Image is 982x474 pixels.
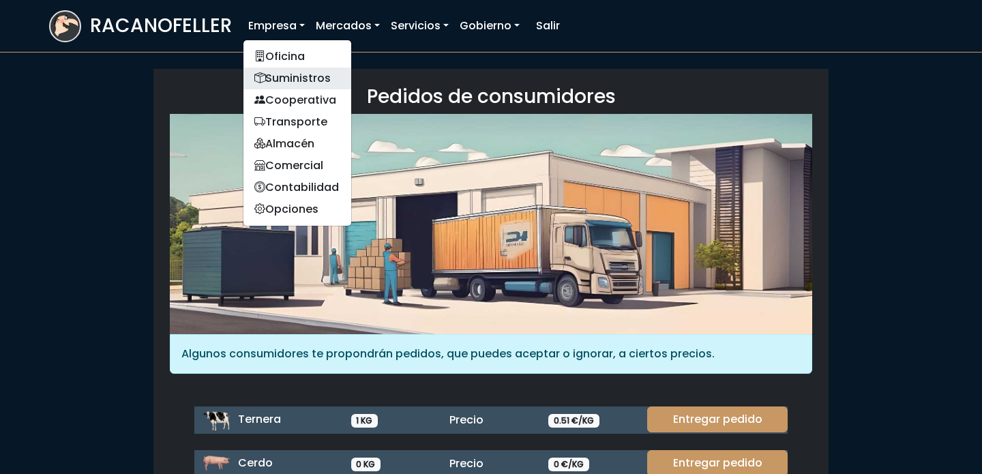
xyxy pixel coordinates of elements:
[441,412,540,428] div: Precio
[531,12,565,40] a: Salir
[243,155,351,177] a: Comercial
[243,12,310,40] a: Empresa
[203,406,230,434] img: ternera.png
[647,406,788,432] a: Entregar pedido
[243,46,351,68] a: Oficina
[170,85,812,108] h3: Pedidos de consumidores
[243,198,351,220] a: Opciones
[170,334,812,374] div: Algunos consumidores te propondrán pedidos, que puedes aceptar o ignorar, a ciertos precios.
[310,12,385,40] a: Mercados
[441,456,540,472] div: Precio
[351,414,378,428] span: 1 KG
[50,12,80,38] img: logoracarojo.png
[243,111,351,133] a: Transporte
[90,14,232,38] h3: RACANOFELLER
[243,89,351,111] a: Cooperativa
[548,458,589,471] span: 0 €/KG
[351,458,381,471] span: 0 KG
[385,12,454,40] a: Servicios
[49,7,232,46] a: RACANOFELLER
[238,411,281,427] span: Ternera
[243,177,351,198] a: Contabilidad
[548,414,599,428] span: 0.51 €/KG
[238,455,273,471] span: Cerdo
[243,133,351,155] a: Almacén
[243,68,351,89] a: Suministros
[454,12,525,40] a: Gobierno
[170,114,812,334] img: orders.jpg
